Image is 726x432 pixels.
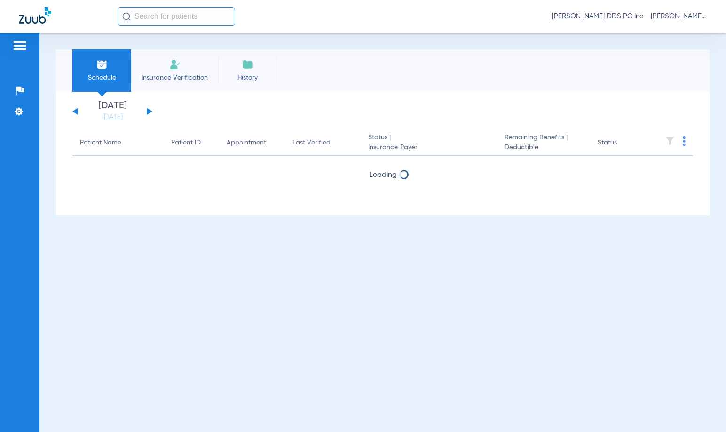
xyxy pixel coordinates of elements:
img: hamburger-icon [12,40,27,51]
span: Loading [369,171,397,179]
img: Schedule [96,59,108,70]
span: History [225,73,270,82]
img: Zuub Logo [19,7,51,24]
div: Appointment [227,138,277,148]
div: Last Verified [292,138,331,148]
div: Patient ID [171,138,212,148]
div: Patient Name [80,138,156,148]
img: Manual Insurance Verification [169,59,181,70]
th: Status | [361,130,497,156]
div: Last Verified [292,138,353,148]
img: Search Icon [122,12,131,21]
th: Remaining Benefits | [497,130,590,156]
div: Patient ID [171,138,201,148]
img: filter.svg [665,136,675,146]
span: [PERSON_NAME] DDS PC Inc - [PERSON_NAME] DDS PC INC DBA Galleria Family Dental [552,12,707,21]
th: Status [590,130,654,156]
li: [DATE] [84,101,141,122]
span: Insurance Payer [368,143,489,152]
a: [DATE] [84,112,141,122]
span: Deductible [505,143,583,152]
img: group-dot-blue.svg [683,136,686,146]
span: Insurance Verification [138,73,211,82]
div: Patient Name [80,138,121,148]
input: Search for patients [118,7,235,26]
div: Appointment [227,138,266,148]
span: Schedule [79,73,124,82]
span: Loading [369,196,397,204]
img: History [242,59,253,70]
